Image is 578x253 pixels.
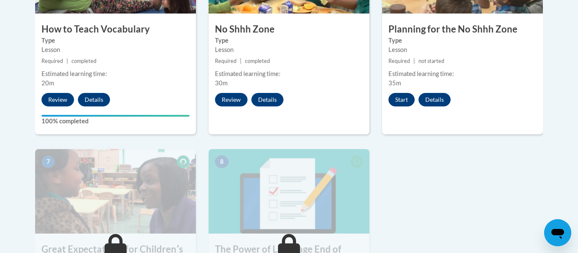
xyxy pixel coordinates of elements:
span: | [413,58,415,64]
label: Type [41,36,190,45]
span: Required [215,58,237,64]
img: Course Image [209,149,369,234]
h3: How to Teach Vocabulary [35,23,196,36]
span: Required [388,58,410,64]
img: Course Image [35,149,196,234]
label: Type [388,36,537,45]
div: Estimated learning time: [41,69,190,79]
iframe: Button to launch messaging window [544,219,571,246]
button: Details [251,93,283,106]
span: completed [245,58,270,64]
div: Lesson [215,45,363,54]
label: Type [215,36,363,45]
button: Review [215,93,248,106]
button: Start [388,93,415,106]
div: Estimated learning time: [388,69,537,79]
div: Lesson [41,45,190,54]
button: Details [418,93,451,106]
span: not started [418,58,444,64]
label: 100% completed [41,117,190,126]
div: Estimated learning time: [215,69,363,79]
span: 35m [388,79,401,87]
span: | [240,58,242,64]
h3: No Shhh Zone [209,23,369,36]
span: 30m [215,79,228,87]
span: | [66,58,68,64]
div: Lesson [388,45,537,54]
h3: Planning for the No Shhh Zone [382,23,543,36]
span: 20m [41,79,54,87]
span: completed [72,58,96,64]
span: 8 [215,155,228,168]
span: 7 [41,155,55,168]
div: Your progress [41,115,190,117]
span: Required [41,58,63,64]
button: Details [78,93,110,106]
button: Review [41,93,74,106]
